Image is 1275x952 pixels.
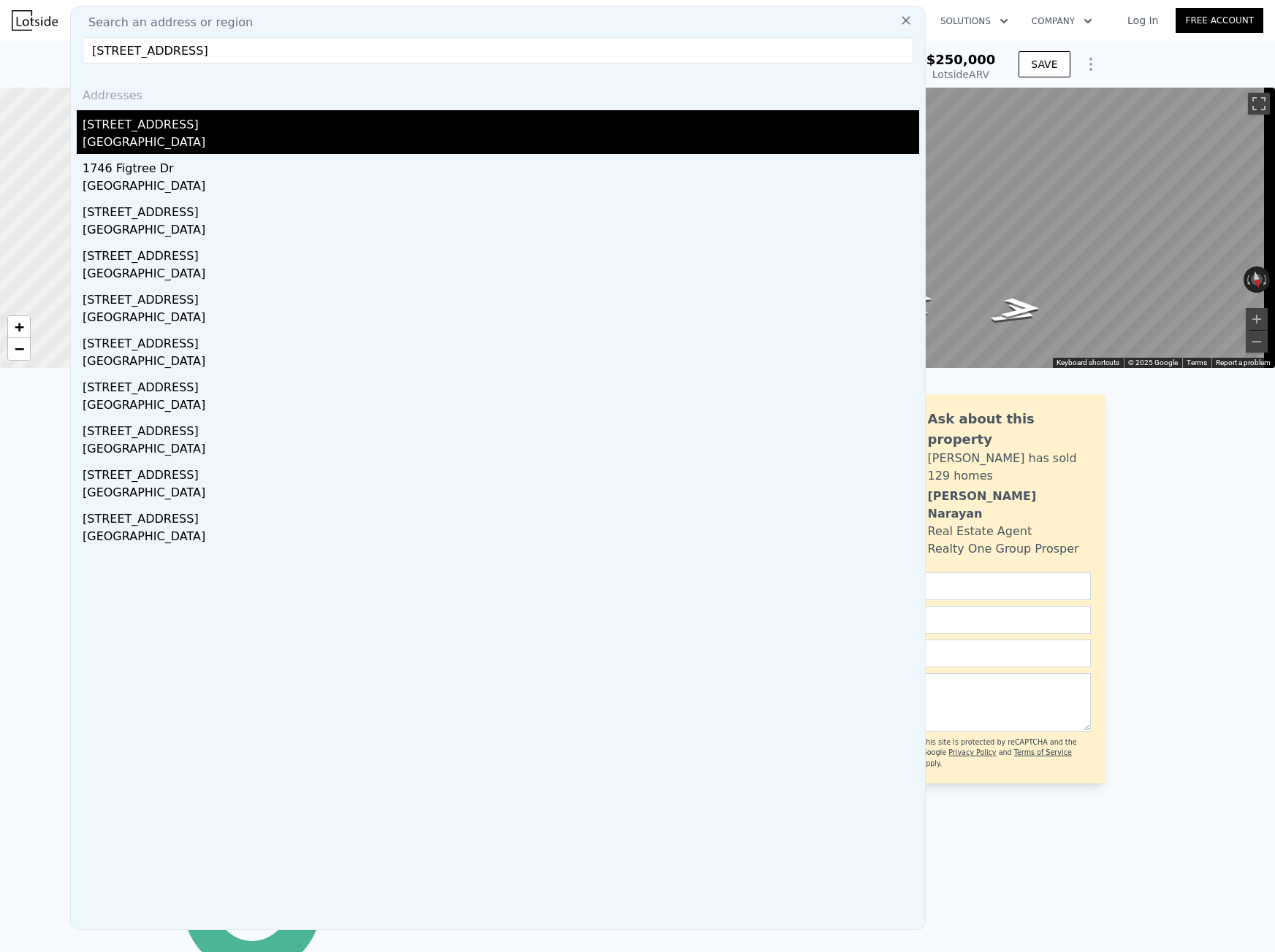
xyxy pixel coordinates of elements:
[928,450,1091,485] div: [PERSON_NAME] has sold 129 homes
[83,198,919,221] div: [STREET_ADDRESS]
[1187,358,1207,366] a: Terms (opens in new tab)
[1244,266,1252,293] button: Rotate counterclockwise
[83,221,919,242] div: [GEOGRAPHIC_DATA]
[83,110,919,134] div: [STREET_ADDRESS]
[83,285,919,309] div: [STREET_ADDRESS]
[77,14,253,31] span: Search an address or region
[1248,93,1270,115] button: Toggle fullscreen view
[83,484,919,504] div: [GEOGRAPHIC_DATA]
[15,318,24,336] span: +
[1216,358,1271,366] a: Report a problem
[1020,8,1104,34] button: Company
[83,440,919,461] div: [GEOGRAPHIC_DATA]
[948,748,996,756] a: Privacy Policy
[1057,358,1119,368] button: Keyboard shortcuts
[1128,358,1178,366] span: © 2025 Google
[828,572,1091,600] input: Name
[985,293,1057,323] path: Go West, Virgil St
[1076,50,1105,79] button: Show Options
[1176,8,1263,33] a: Free Account
[928,540,1079,558] div: Realty One Group Prosper
[83,417,919,440] div: [STREET_ADDRESS]
[1019,51,1070,77] button: SAVE
[83,265,919,285] div: [GEOGRAPHIC_DATA]
[83,373,919,396] div: [STREET_ADDRESS]
[83,134,919,154] div: [GEOGRAPHIC_DATA]
[83,504,919,528] div: [STREET_ADDRESS]
[83,177,919,198] div: [GEOGRAPHIC_DATA]
[926,52,996,67] span: $250,000
[928,523,1032,540] div: Real Estate Agent
[926,67,996,82] div: Lotside ARV
[83,396,919,417] div: [GEOGRAPHIC_DATA]
[83,329,919,353] div: [STREET_ADDRESS]
[669,88,1275,368] div: Map
[77,75,919,110] div: Addresses
[15,339,24,358] span: −
[1110,13,1176,28] a: Log In
[669,88,1275,368] div: Street View
[828,640,1091,667] input: Phone
[83,353,919,373] div: [GEOGRAPHIC_DATA]
[828,606,1091,634] input: Email
[1263,266,1271,293] button: Rotate clockwise
[928,409,1091,450] div: Ask about this property
[83,154,919,177] div: 1746 Figtree Dr
[928,488,1091,523] div: [PERSON_NAME] Narayan
[12,10,58,31] img: Lotside
[1246,308,1268,330] button: Zoom in
[83,37,913,64] input: Enter an address, city, region, neighborhood or zip code
[83,309,919,329] div: [GEOGRAPHIC_DATA]
[929,8,1020,34] button: Solutions
[83,528,919,548] div: [GEOGRAPHIC_DATA]
[83,461,919,484] div: [STREET_ADDRESS]
[1014,748,1072,756] a: Terms of Service
[8,338,30,360] a: Zoom out
[83,242,919,265] div: [STREET_ADDRESS]
[921,737,1090,769] div: This site is protected by reCAPTCHA and the Google and apply.
[8,316,30,338] a: Zoom in
[1249,266,1266,293] button: Reset the view
[1246,331,1268,353] button: Zoom out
